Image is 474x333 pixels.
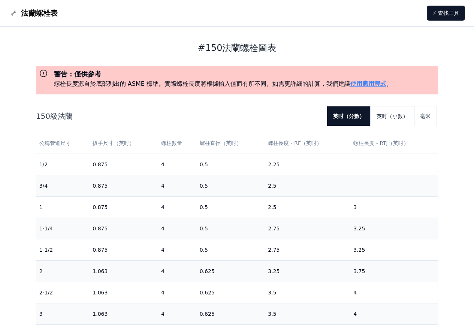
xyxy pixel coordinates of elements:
[36,112,50,121] font: 150
[39,268,43,274] font: 2
[427,6,465,21] a: ⚡ 查找工具
[54,70,101,78] font: 警告：僅供參考
[268,183,276,189] font: 2.5
[161,225,164,231] font: 4
[200,311,215,317] font: 0.625
[268,204,276,210] font: 2.5
[161,183,164,189] font: 4
[9,9,18,18] img: 法蘭螺栓圖表徽標
[433,10,459,16] font: ⚡ 查找工具
[353,268,365,274] font: 3.75
[158,132,197,154] th: 螺柱數量
[268,247,280,253] font: 2.75
[200,183,208,189] font: 0.5
[200,225,208,231] font: 0.5
[353,247,365,253] font: 3.25
[386,80,392,87] font: 。
[200,290,215,296] font: 0.625
[161,268,164,274] font: 4
[350,132,438,154] th: 螺柱長度 - RTJ（英吋）
[161,311,164,317] font: 4
[161,204,164,210] font: 4
[93,268,108,274] font: 1.063
[93,290,108,296] font: 1.063
[39,161,48,167] font: 1/2
[205,43,223,53] font: 150
[198,43,205,53] font: #
[161,290,164,296] font: 4
[200,247,208,253] font: 0.5
[161,247,164,253] font: 4
[420,113,431,119] font: 毫米
[333,113,365,119] font: 英吋（分數）
[93,311,108,317] font: 1.063
[161,161,164,167] font: 4
[39,311,43,317] font: 3
[93,225,108,231] font: 0.875
[371,106,414,126] button: 英吋（小數）
[200,161,208,167] font: 0.5
[268,290,276,296] font: 3.5
[93,247,108,253] font: 0.875
[268,311,276,317] font: 3.5
[39,140,71,146] font: 公稱管道尺寸
[200,140,242,146] font: 螺柱直徑（英吋）
[197,132,265,154] th: 螺柱直徑（英吋）
[39,183,48,189] font: 3/4
[161,140,182,146] font: 螺柱數量
[268,225,280,231] font: 2.75
[268,140,322,146] font: 螺柱長度 - RF（英吋）
[21,9,58,18] font: 法蘭螺栓表
[350,80,386,87] a: 使用應用程式
[222,43,276,53] font: 法蘭螺栓圖表
[268,268,280,274] font: 3.25
[39,225,53,231] font: 1-1/4
[353,140,408,146] font: 螺柱長度 - RTJ（英吋）
[54,80,350,87] font: 螺栓長度源自於底部列出的 ASME 標準。實際螺栓長度將根據輸入值而有所不同。如需更詳細的計算，我們建議
[36,132,90,154] th: 公稱管道尺寸
[377,113,408,119] font: 英吋（小數）
[327,106,371,126] button: 英吋（分數）
[353,311,357,317] font: 4
[50,112,73,121] font: 級法蘭
[268,161,280,167] font: 2.25
[39,290,53,296] font: 2-1/2
[93,140,135,146] font: 扳手尺寸（英吋）
[93,161,108,167] font: 0.875
[414,106,437,126] button: 毫米
[200,268,215,274] font: 0.625
[39,247,53,253] font: 1-1/2
[93,204,108,210] font: 0.875
[353,225,365,231] font: 3.25
[9,8,58,18] a: 法蘭螺栓圖表徽標法蘭螺栓表
[200,204,208,210] font: 0.5
[90,132,158,154] th: 扳手尺寸（英吋）
[353,290,357,296] font: 4
[39,204,43,210] font: 1
[265,132,350,154] th: 螺柱長度 - RF（英吋）
[353,204,357,210] font: 3
[93,183,108,189] font: 0.875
